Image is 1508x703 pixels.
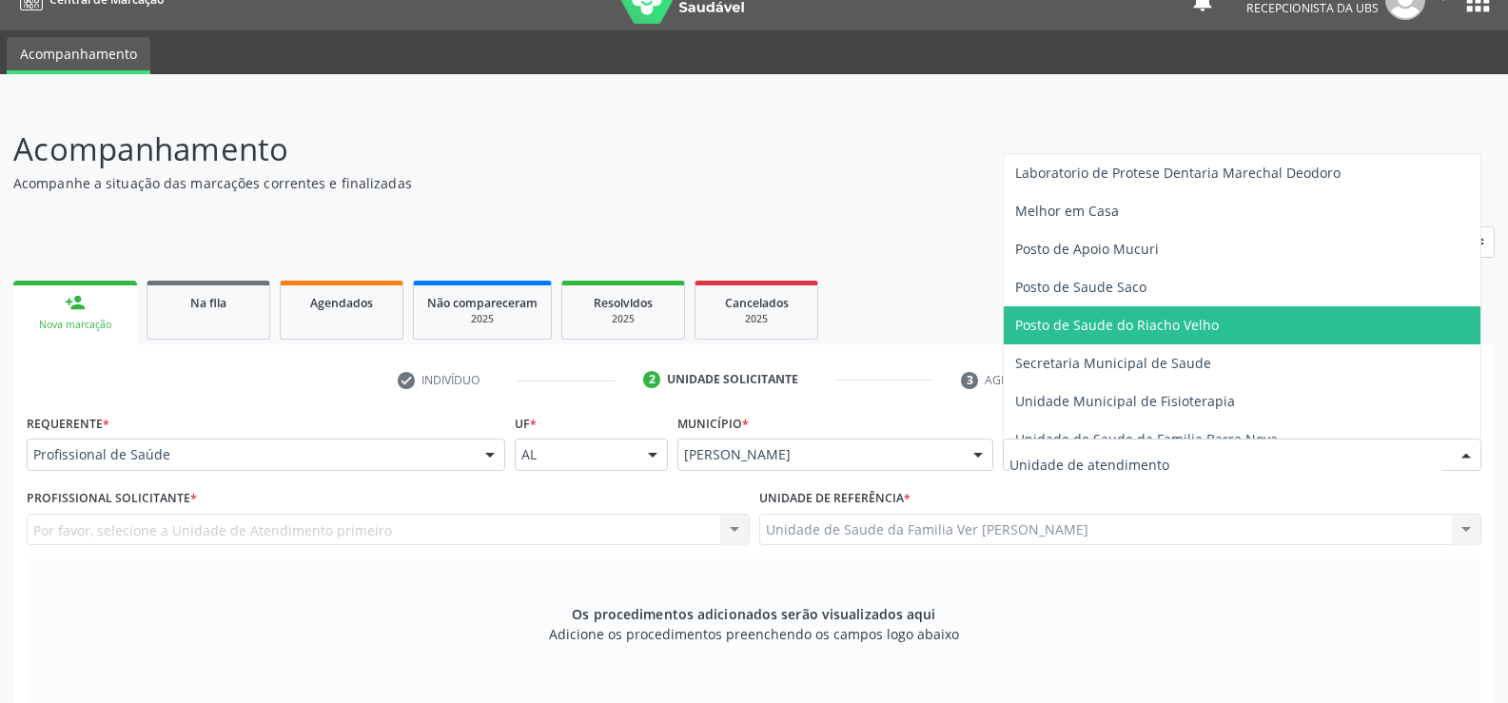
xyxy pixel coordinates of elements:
span: AL [521,445,629,464]
div: Nova marcação [27,318,124,332]
span: Agendados [310,295,373,311]
span: Cancelados [725,295,789,311]
span: [PERSON_NAME] [684,445,954,464]
label: Município [677,409,749,439]
a: Acompanhamento [7,37,150,74]
div: 2025 [427,312,538,326]
span: Unidade de Saude da Familia Barra Nova [1015,430,1278,448]
div: 2 [643,371,660,388]
div: 2025 [709,312,804,326]
span: Unidade Municipal de Fisioterapia [1015,392,1235,410]
span: Laboratorio de Protese Dentaria Marechal Deodoro [1015,164,1341,182]
p: Acompanhamento [13,126,1050,173]
span: Não compareceram [427,295,538,311]
span: Profissional de Saúde [33,445,466,464]
div: 2025 [576,312,671,326]
span: Na fila [190,295,226,311]
label: Unidade de referência [759,484,911,514]
span: Posto de Saude do Riacho Velho [1015,316,1219,334]
input: Unidade de atendimento [1009,445,1442,483]
p: Acompanhe a situação das marcações correntes e finalizadas [13,173,1050,193]
span: Os procedimentos adicionados serão visualizados aqui [572,604,935,624]
div: Unidade solicitante [667,371,798,388]
label: Profissional Solicitante [27,484,197,514]
span: Posto de Apoio Mucuri [1015,240,1159,258]
label: UF [515,409,537,439]
span: Adicione os procedimentos preenchendo os campos logo abaixo [549,624,959,644]
label: Requerente [27,409,109,439]
span: Secretaria Municipal de Saude [1015,354,1211,372]
span: Resolvidos [594,295,653,311]
div: person_add [65,292,86,313]
span: Melhor em Casa [1015,202,1119,220]
span: Posto de Saude Saco [1015,278,1146,296]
